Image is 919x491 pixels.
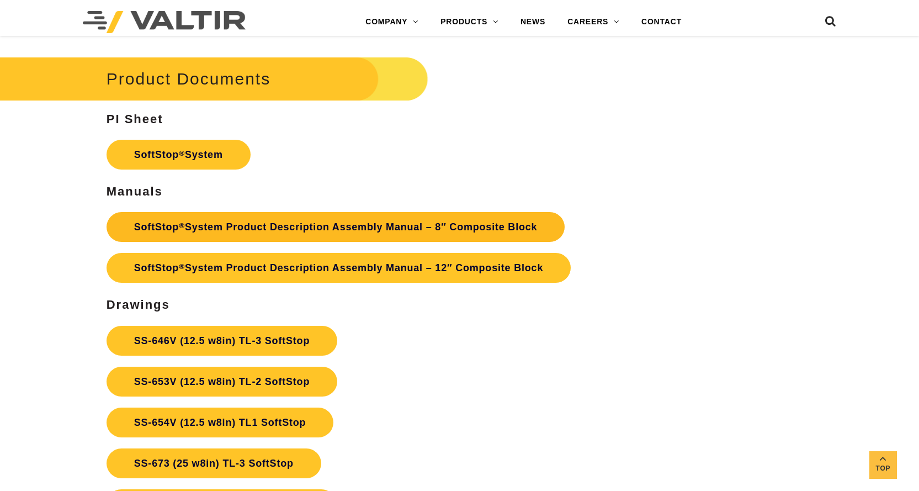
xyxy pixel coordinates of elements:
[179,262,185,271] sup: ®
[83,11,246,33] img: Valtir
[107,408,334,437] a: SS-654V (12.5 w8in) TL1 SoftStop
[179,149,185,157] sup: ®
[630,11,693,33] a: CONTACT
[107,367,337,397] a: SS-653V (12.5 w8in) TL-2 SoftStop
[509,11,556,33] a: NEWS
[107,112,163,126] strong: PI Sheet
[179,221,185,230] sup: ®
[107,140,251,170] a: SoftStop®System
[556,11,630,33] a: CAREERS
[429,11,509,33] a: PRODUCTS
[107,184,163,198] strong: Manuals
[107,253,571,283] a: SoftStop®System Product Description Assembly Manual – 12″ Composite Block
[869,451,897,479] a: Top
[107,448,321,478] a: SS-673 (25 w8in) TL-3 SoftStop
[354,11,429,33] a: COMPANY
[107,298,170,312] strong: Drawings
[869,462,897,475] span: Top
[107,326,337,356] a: SS-646V (12.5 w8in) TL-3 SoftStop
[107,212,565,242] a: SoftStop®System Product Description Assembly Manual – 8″ Composite Block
